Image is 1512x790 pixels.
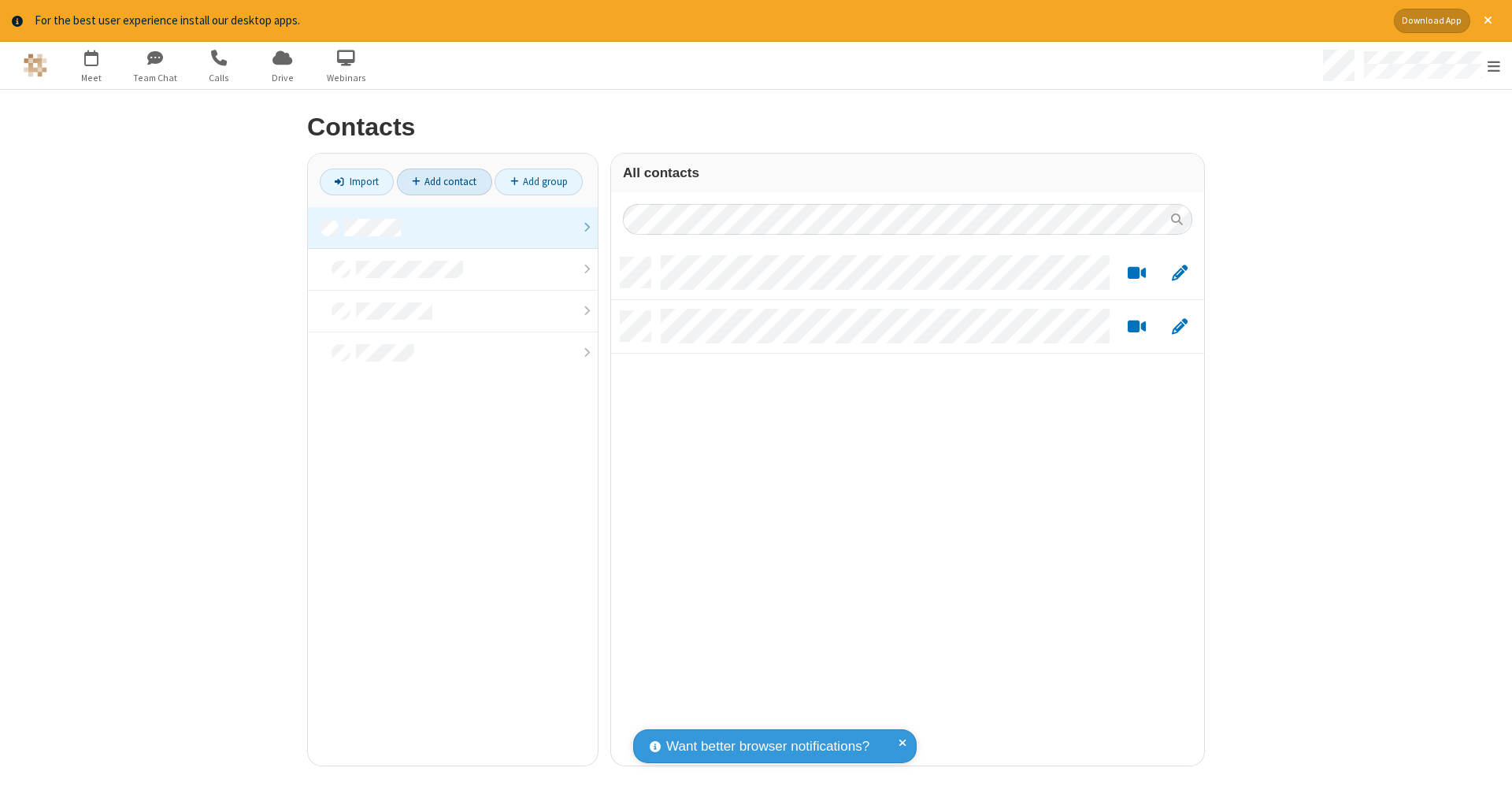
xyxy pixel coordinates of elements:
[1121,317,1152,336] button: Start a video meeting
[495,169,583,195] a: Add group
[35,12,1382,30] div: For the best user experience install our desktop apps.
[307,113,1205,141] h2: Contacts
[253,71,312,85] span: Drive
[24,54,47,77] img: QA Selenium DO NOT DELETE OR CHANGE
[1317,42,1512,89] div: Open menu
[1394,9,1470,33] button: Download App
[666,736,869,757] span: Want better browser notifications?
[611,247,1204,767] div: grid
[1164,263,1195,283] button: Edit
[125,71,184,85] span: Team Chat
[189,71,248,85] span: Calls
[320,169,394,195] a: Import
[1121,263,1152,283] button: Start a video meeting
[61,71,120,85] span: Meet
[1473,749,1500,779] iframe: Chat
[623,165,1192,180] h3: All contacts
[317,71,376,85] span: Webinars
[1476,9,1500,33] button: Close alert
[397,169,492,195] a: Add contact
[1164,317,1195,336] button: Edit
